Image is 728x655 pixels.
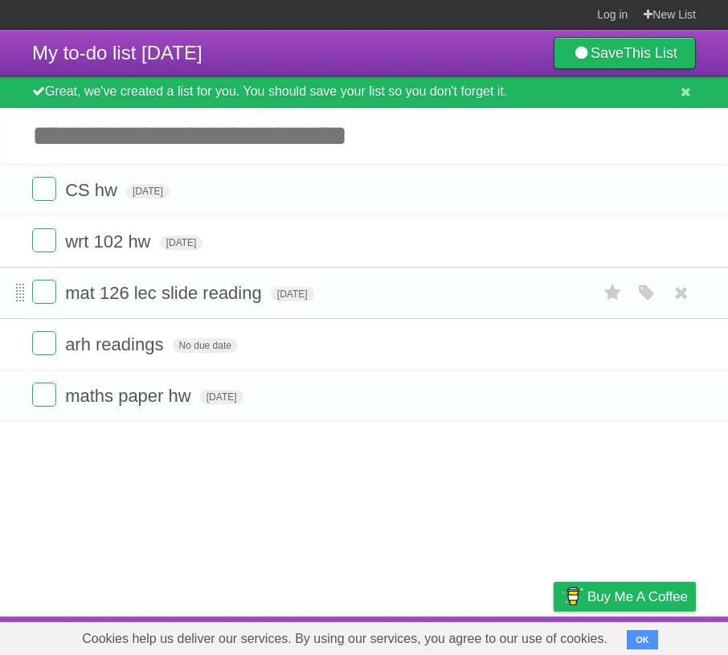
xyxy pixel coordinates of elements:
[65,334,167,354] span: arh readings
[65,231,154,252] span: wrt 102 hw
[160,235,203,250] span: [DATE]
[65,386,195,406] span: maths paper hw
[533,620,575,651] a: Privacy
[173,338,238,353] span: No due date
[554,37,696,69] a: SaveThis List
[32,228,56,252] label: Done
[595,620,696,651] a: Suggest a feature
[32,177,56,201] label: Done
[32,383,56,407] label: Done
[271,287,314,301] span: [DATE]
[478,620,513,651] a: Terms
[32,280,56,304] label: Done
[562,583,583,610] img: Buy me a coffee
[340,620,374,651] a: About
[627,630,658,649] button: OK
[587,583,688,611] span: Buy me a coffee
[32,331,56,355] label: Done
[65,180,121,200] span: CS hw
[393,620,458,651] a: Developers
[126,184,170,199] span: [DATE]
[66,623,624,655] span: Cookies help us deliver our services. By using our services, you agree to our use of cookies.
[554,582,696,612] a: Buy me a coffee
[598,280,628,306] label: Star task
[624,45,677,61] b: This List
[200,390,243,404] span: [DATE]
[65,283,266,303] span: mat 126 lec slide reading
[32,42,202,63] span: My to-do list [DATE]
